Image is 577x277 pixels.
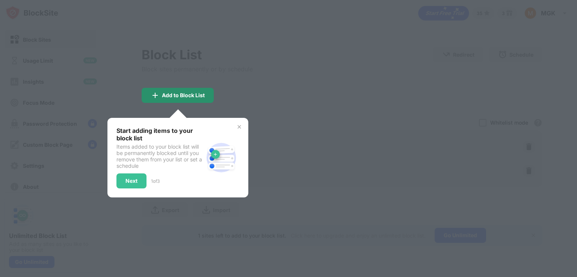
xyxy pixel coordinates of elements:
div: 1 of 3 [151,178,160,184]
div: Start adding items to your block list [116,127,203,142]
img: x-button.svg [236,124,242,130]
div: Next [125,178,137,184]
div: Add to Block List [162,92,205,98]
img: block-site.svg [203,140,239,176]
div: Items added to your block list will be permanently blocked until you remove them from your list o... [116,143,203,169]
